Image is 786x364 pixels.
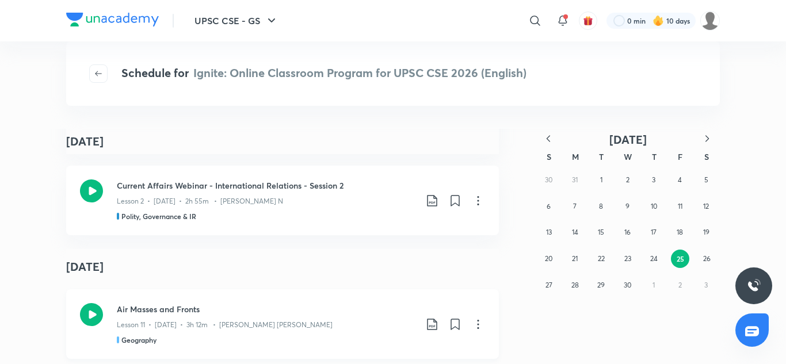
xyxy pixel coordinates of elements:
span: [DATE] [609,132,647,147]
abbr: April 16, 2025 [624,228,631,236]
button: April 27, 2025 [540,276,558,294]
abbr: Wednesday [624,151,632,162]
abbr: April 10, 2025 [651,202,657,210]
abbr: April 30, 2025 [624,281,631,289]
p: Lesson 2 • [DATE] • 2h 55m • [PERSON_NAME] N [117,196,283,206]
abbr: April 11, 2025 [678,202,682,210]
button: April 12, 2025 [697,197,715,216]
abbr: April 2, 2025 [626,175,629,184]
abbr: April 22, 2025 [598,254,605,263]
button: April 14, 2025 [566,223,584,242]
button: April 10, 2025 [644,197,663,216]
abbr: April 4, 2025 [678,175,682,184]
abbr: April 8, 2025 [599,202,603,210]
button: April 17, 2025 [644,223,663,242]
h4: Schedule for [121,64,526,83]
button: April 7, 2025 [566,197,584,216]
abbr: April 24, 2025 [650,254,658,263]
a: Current Affairs Webinar - International Relations - Session 2Lesson 2 • [DATE] • 2h 55m • [PERSON... [66,166,499,235]
button: April 1, 2025 [592,171,611,189]
abbr: April 14, 2025 [572,228,578,236]
button: April 2, 2025 [619,171,637,189]
a: Company Logo [66,13,159,29]
h4: [DATE] [66,249,499,285]
button: April 24, 2025 [644,250,663,268]
abbr: April 20, 2025 [545,254,552,263]
img: avatar [583,16,593,26]
button: April 19, 2025 [697,223,715,242]
abbr: April 15, 2025 [598,228,604,236]
abbr: April 25, 2025 [677,254,684,263]
button: April 22, 2025 [592,250,611,268]
button: April 28, 2025 [566,276,584,294]
span: Ignite: Online Classroom Program for UPSC CSE 2026 (English) [193,65,526,81]
h4: [DATE] [66,133,104,150]
abbr: Monday [572,151,579,162]
abbr: April 13, 2025 [546,228,552,236]
a: Air Masses and FrontsLesson 11 • [DATE] • 3h 12m • [PERSON_NAME] [PERSON_NAME]Geography [66,289,499,359]
img: ttu [747,279,761,293]
p: Lesson 11 • [DATE] • 3h 12m • [PERSON_NAME] [PERSON_NAME] [117,320,333,330]
button: April 13, 2025 [540,223,558,242]
abbr: April 21, 2025 [572,254,578,263]
button: April 4, 2025 [671,171,689,189]
button: April 8, 2025 [592,197,611,216]
abbr: April 26, 2025 [703,254,711,263]
abbr: Saturday [704,151,709,162]
h3: Air Masses and Fronts [117,303,416,315]
h5: Polity, Governance & IR [121,211,196,221]
button: UPSC CSE - GS [188,9,285,32]
abbr: April 9, 2025 [625,202,629,210]
button: April 21, 2025 [566,250,584,268]
button: April 9, 2025 [619,197,637,216]
abbr: Friday [678,151,682,162]
button: [DATE] [561,132,695,147]
button: April 11, 2025 [671,197,689,216]
button: April 29, 2025 [592,276,611,294]
abbr: Sunday [547,151,551,162]
img: Company Logo [66,13,159,26]
button: April 16, 2025 [619,223,637,242]
abbr: April 12, 2025 [703,202,709,210]
abbr: April 28, 2025 [571,281,579,289]
abbr: April 1, 2025 [600,175,602,184]
abbr: April 17, 2025 [651,228,657,236]
button: April 25, 2025 [671,250,689,268]
img: streak [653,15,664,26]
abbr: April 5, 2025 [704,175,708,184]
abbr: April 6, 2025 [547,202,551,210]
abbr: April 18, 2025 [677,228,683,236]
abbr: April 27, 2025 [545,281,552,289]
abbr: April 7, 2025 [573,202,577,210]
button: April 3, 2025 [644,171,663,189]
abbr: April 19, 2025 [703,228,709,236]
abbr: Tuesday [599,151,604,162]
button: April 23, 2025 [619,250,637,268]
button: April 15, 2025 [592,223,611,242]
button: April 5, 2025 [697,171,715,189]
h3: Current Affairs Webinar - International Relations - Session 2 [117,179,416,191]
button: avatar [579,12,597,30]
button: April 30, 2025 [619,276,637,294]
abbr: April 29, 2025 [597,281,605,289]
button: April 26, 2025 [697,250,716,268]
button: April 20, 2025 [540,250,558,268]
button: April 6, 2025 [540,197,558,216]
h5: Geography [121,335,157,345]
abbr: April 23, 2025 [624,254,631,263]
img: Meenaza Sadiq [700,11,720,30]
button: April 18, 2025 [671,223,689,242]
abbr: April 3, 2025 [652,175,655,184]
abbr: Thursday [652,151,657,162]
